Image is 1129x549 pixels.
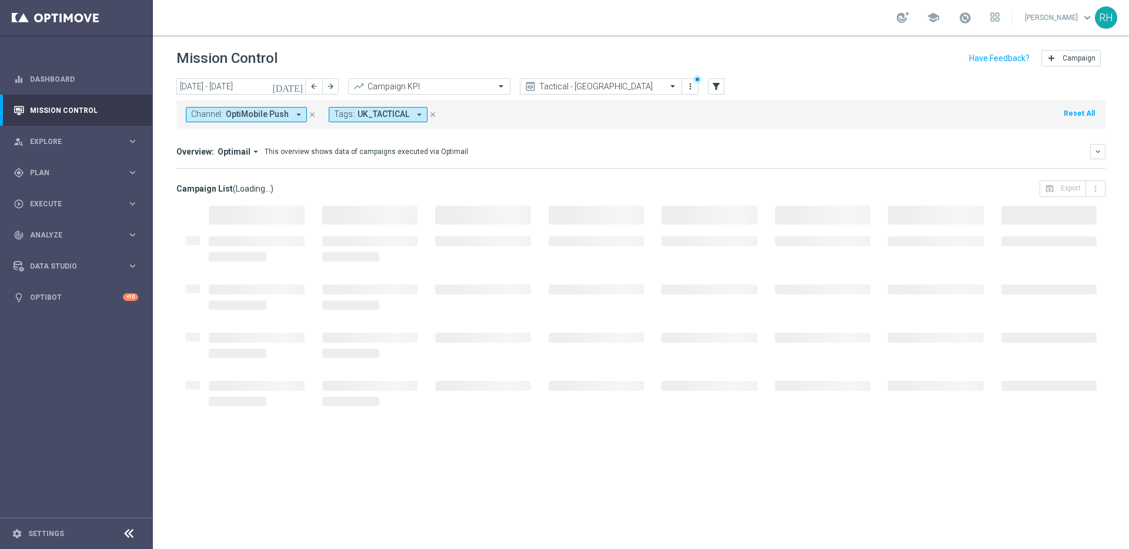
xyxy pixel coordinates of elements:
i: arrow_forward [326,82,335,91]
h1: Mission Control [176,50,278,67]
span: OptiMobile Push [226,109,289,119]
div: Execute [14,199,127,209]
button: arrow_forward [322,78,339,95]
span: Explore [30,138,127,145]
ng-select: Campaign KPI [348,78,510,95]
i: arrow_drop_down [414,109,425,120]
i: preview [525,81,536,92]
div: Data Studio [14,261,127,272]
i: arrow_drop_down [250,146,261,157]
span: Tags: [334,109,355,119]
button: arrow_back [306,78,322,95]
button: Optimail arrow_drop_down [214,146,265,157]
button: [DATE] [270,78,306,96]
i: trending_up [353,81,365,92]
div: Dashboard [14,63,138,95]
span: Campaign [1063,54,1095,62]
i: add [1047,53,1056,63]
a: Dashboard [30,63,138,95]
i: lightbulb [14,292,24,303]
div: This overview shows data of campaigns executed via Optimail [265,146,468,157]
a: Optibot [30,282,123,313]
a: [PERSON_NAME]keyboard_arrow_down [1024,9,1095,26]
h3: Overview: [176,146,214,157]
span: Analyze [30,232,127,239]
button: Data Studio keyboard_arrow_right [13,262,139,271]
span: school [927,11,940,24]
div: Optibot [14,282,138,313]
button: lightbulb Optibot +10 [13,293,139,302]
i: keyboard_arrow_right [127,260,138,272]
i: arrow_back [310,82,318,91]
div: Analyze [14,230,127,240]
button: Reset All [1063,107,1096,120]
span: Data Studio [30,263,127,270]
a: Settings [28,530,64,537]
i: [DATE] [272,81,304,92]
button: Channel: OptiMobile Push arrow_drop_down [186,107,307,122]
span: Loading... [236,183,270,194]
button: more_vert [684,79,696,93]
ng-select: Tactical - UK [520,78,682,95]
i: gps_fixed [14,168,24,178]
button: close [307,108,318,121]
span: Channel: [191,109,223,119]
div: Plan [14,168,127,178]
div: There are unsaved changes [693,75,702,83]
i: keyboard_arrow_right [127,198,138,209]
button: person_search Explore keyboard_arrow_right [13,137,139,146]
i: close [429,111,437,119]
button: close [427,108,438,121]
i: close [308,111,316,119]
i: keyboard_arrow_right [127,167,138,178]
i: keyboard_arrow_right [127,229,138,240]
i: play_circle_outline [14,199,24,209]
i: keyboard_arrow_down [1094,148,1102,156]
span: Execute [30,200,127,207]
button: play_circle_outline Execute keyboard_arrow_right [13,199,139,209]
i: open_in_browser [1045,184,1054,193]
i: equalizer [14,74,24,85]
span: UK_TACTICAL [358,109,409,119]
button: more_vert [1086,180,1105,197]
div: +10 [123,293,138,301]
i: more_vert [1091,184,1100,193]
multiple-options-button: Export to CSV [1040,183,1105,193]
h3: Campaign List [176,183,273,194]
span: ) [270,183,273,194]
i: person_search [14,136,24,147]
i: arrow_drop_down [293,109,304,120]
i: filter_alt [711,81,722,92]
div: Mission Control [14,95,138,126]
button: equalizer Dashboard [13,75,139,84]
input: Select date range [176,78,306,95]
span: Optimail [218,146,250,157]
i: keyboard_arrow_right [127,136,138,147]
span: ( [233,183,236,194]
button: track_changes Analyze keyboard_arrow_right [13,230,139,240]
i: more_vert [686,82,695,91]
span: keyboard_arrow_down [1081,11,1094,24]
button: add Campaign [1041,50,1101,66]
button: gps_fixed Plan keyboard_arrow_right [13,168,139,178]
button: Mission Control [13,106,139,115]
button: open_in_browser Export [1040,180,1086,197]
button: keyboard_arrow_down [1090,144,1105,159]
button: Tags: UK_TACTICAL arrow_drop_down [329,107,427,122]
i: settings [12,528,22,539]
input: Have Feedback? [969,54,1030,62]
button: filter_alt [708,78,724,95]
span: Plan [30,169,127,176]
i: track_changes [14,230,24,240]
a: Mission Control [30,95,138,126]
div: RH [1095,6,1117,29]
div: Explore [14,136,127,147]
